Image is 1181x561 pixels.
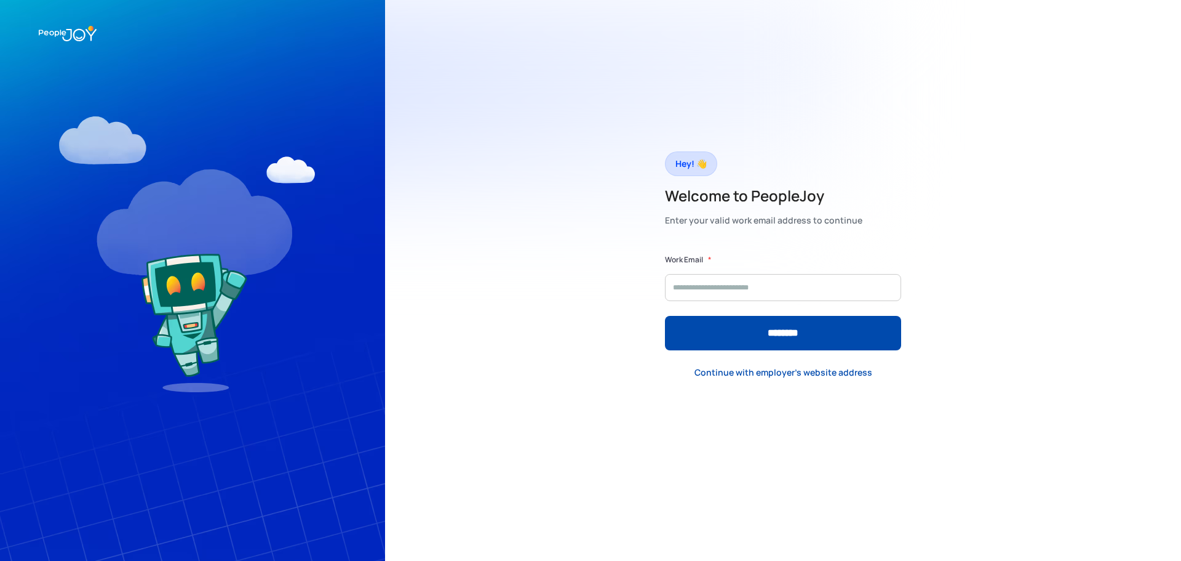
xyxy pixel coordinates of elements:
[665,254,901,350] form: Form
[665,212,862,229] div: Enter your valid work email address to continue
[665,186,862,206] h2: Welcome to PeopleJoy
[675,155,707,172] div: Hey! 👋
[694,366,872,379] div: Continue with employer's website address
[665,254,703,266] label: Work Email
[685,360,882,385] a: Continue with employer's website address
